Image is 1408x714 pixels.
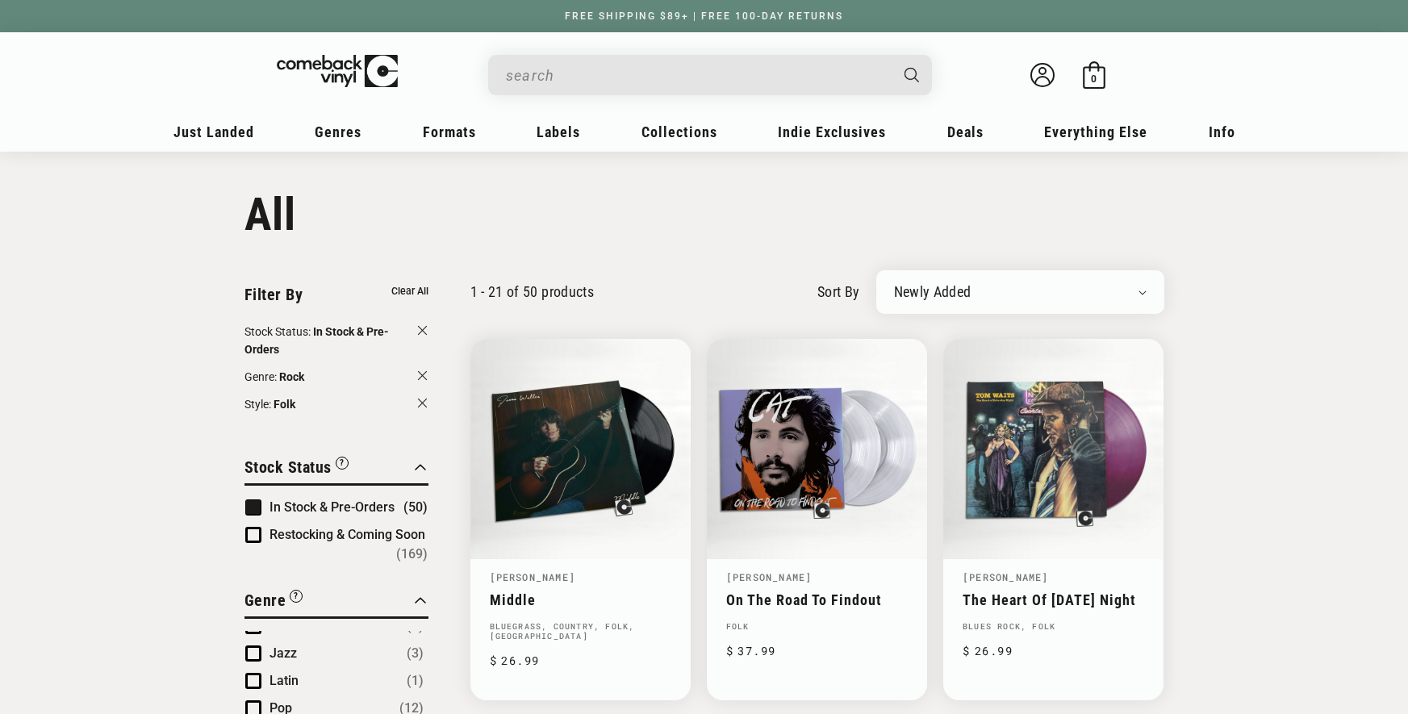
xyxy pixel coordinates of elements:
[244,285,303,304] span: Filter By
[488,55,932,95] div: Search
[778,123,886,140] span: Indie Exclusives
[396,545,428,564] span: Number of products: (169)
[817,281,860,303] label: sort by
[244,591,286,610] span: Genre
[244,455,349,483] button: Filter by Stock Status
[549,10,859,22] a: FREE SHIPPING $89+ | FREE 100-DAY RETURNS
[726,570,813,583] a: [PERSON_NAME]
[506,59,888,92] input: When autocomplete results are available use up and down arrows to review and enter to select
[269,645,297,661] span: Jazz
[391,282,428,300] button: Clear all filters
[947,123,984,140] span: Deals
[537,123,580,140] span: Labels
[407,644,424,663] span: Number of products: (3)
[244,325,389,356] span: In Stock & Pre-Orders
[244,368,428,389] button: Clear filter by Genre Rock
[244,398,271,411] span: Style:
[890,55,934,95] button: Search
[407,671,424,691] span: Number of products: (1)
[470,283,595,300] p: 1 - 21 of 50 products
[963,591,1144,608] a: The Heart Of [DATE] Night
[1209,123,1235,140] span: Info
[963,570,1049,583] a: [PERSON_NAME]
[173,123,254,140] span: Just Landed
[726,591,908,608] a: On The Road To Findout
[269,499,395,515] span: In Stock & Pre-Orders
[1091,73,1097,85] span: 0
[244,395,428,416] button: Clear filter by Style Folk
[269,527,425,542] span: Restocking & Coming Soon
[244,457,332,477] span: Stock Status
[244,323,428,361] button: Clear filter by Stock Status In Stock & Pre-Orders
[490,591,671,608] a: Middle
[1044,123,1147,140] span: Everything Else
[274,398,295,411] span: Folk
[403,498,428,517] span: Number of products: (50)
[315,123,361,140] span: Genres
[244,188,1164,241] h1: All
[641,123,717,140] span: Collections
[244,370,277,383] span: Genre:
[490,570,576,583] a: [PERSON_NAME]
[269,673,299,688] span: Latin
[269,618,335,633] span: Funk / Soul
[244,325,311,338] span: Stock Status:
[423,123,476,140] span: Formats
[279,370,304,383] span: Rock
[244,588,303,616] button: Filter by Genre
